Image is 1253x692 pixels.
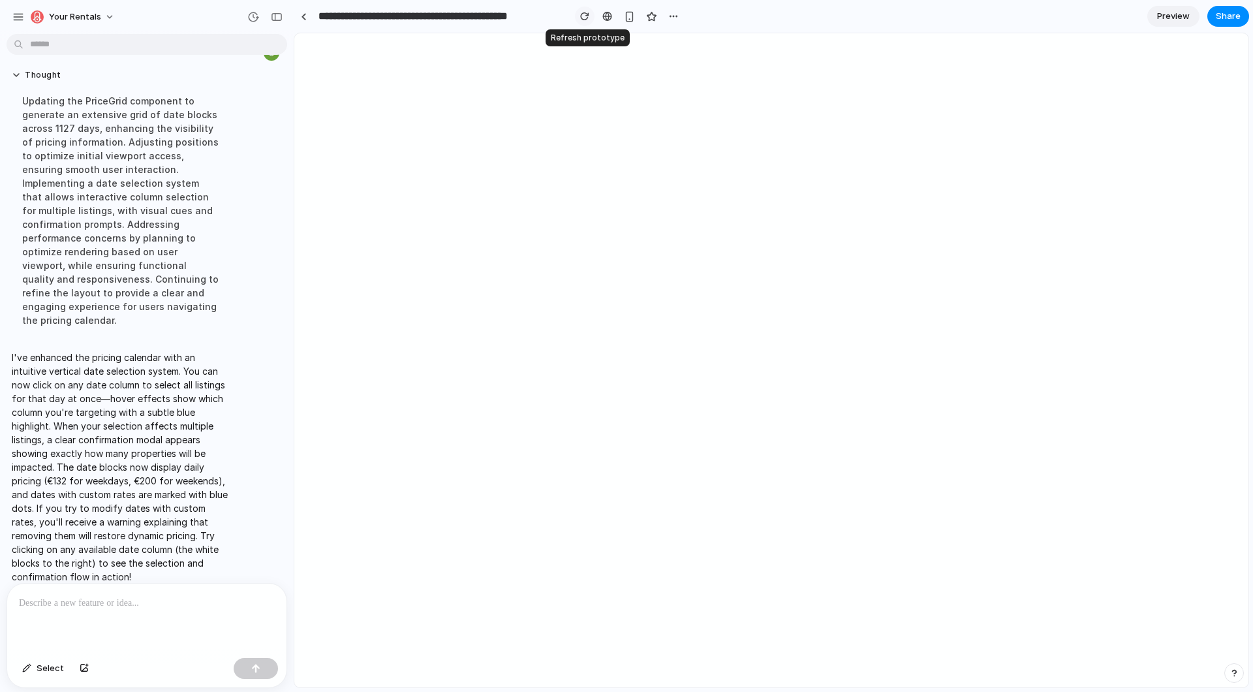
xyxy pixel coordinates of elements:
button: Start recording [83,428,93,438]
img: Profile image for Christian [55,7,76,28]
button: go back [8,5,33,30]
button: Gif picker [62,428,72,438]
h1: Index [82,7,110,16]
button: Send a message… [224,422,245,443]
span: Select [37,662,64,675]
p: I've enhanced the pricing calendar with an intuitive vertical date selection system. You can now ... [12,351,230,584]
img: Profile image for Simon [37,7,58,28]
button: Emoji picker [41,428,52,438]
div: Updating the PriceGrid component to generate an extensive grid of date blocks across 1127 days, e... [12,86,230,335]
div: Close [229,5,253,29]
button: Home [204,5,229,30]
button: Upload attachment [20,428,31,438]
span: Preview [1157,10,1190,23]
button: Select [16,658,70,679]
span: Your Rentals [49,10,101,24]
span: Share [1216,10,1241,23]
a: Preview [1147,6,1199,27]
button: Your Rentals [25,7,121,27]
textarea: Message… [11,400,250,422]
p: A few minutes [92,16,153,29]
div: Refresh prototype [546,29,630,46]
button: Share [1207,6,1249,27]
